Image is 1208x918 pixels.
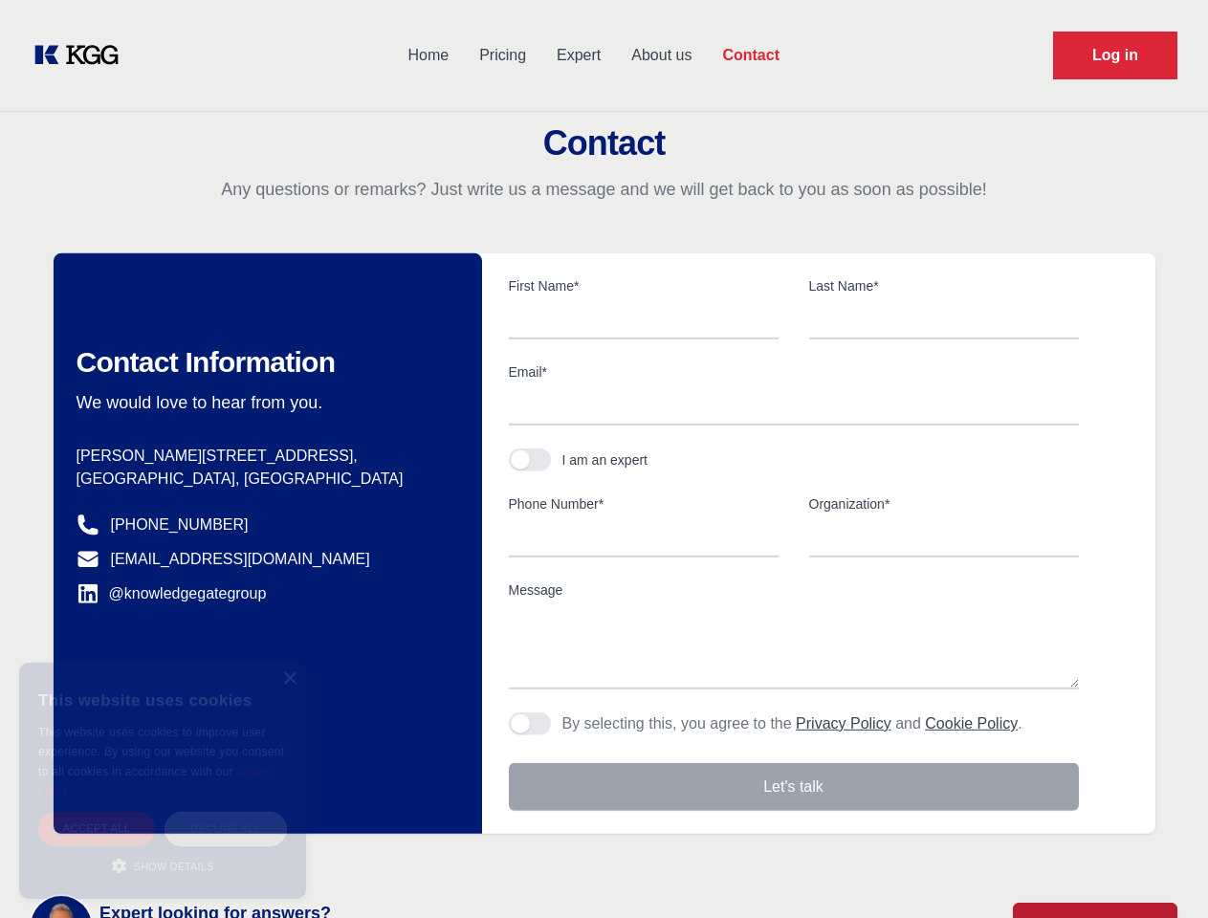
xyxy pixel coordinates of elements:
[165,812,287,845] div: Decline all
[509,763,1079,811] button: Let's talk
[925,715,1018,732] a: Cookie Policy
[31,40,134,71] a: KOL Knowledge Platform: Talk to Key External Experts (KEE)
[707,31,795,80] a: Contact
[23,124,1185,163] h2: Contact
[77,391,451,414] p: We would love to hear from you.
[796,715,891,732] a: Privacy Policy
[23,178,1185,201] p: Any questions or remarks? Just write us a message and we will get back to you as soon as possible!
[509,580,1079,600] label: Message
[1112,826,1208,918] iframe: Chat Widget
[509,276,779,295] label: First Name*
[809,494,1079,514] label: Organization*
[38,766,272,797] a: Cookie Policy
[111,548,370,571] a: [EMAIL_ADDRESS][DOMAIN_NAME]
[541,31,616,80] a: Expert
[1053,32,1177,79] a: Request Demo
[562,712,1022,735] p: By selecting this, you agree to the and .
[809,276,1079,295] label: Last Name*
[134,861,214,872] span: Show details
[77,468,451,491] p: [GEOGRAPHIC_DATA], [GEOGRAPHIC_DATA]
[509,494,779,514] label: Phone Number*
[77,445,451,468] p: [PERSON_NAME][STREET_ADDRESS],
[77,345,451,380] h2: Contact Information
[616,31,707,80] a: About us
[38,856,287,875] div: Show details
[21,900,118,910] div: Cookie settings
[282,672,297,687] div: Close
[38,812,155,845] div: Accept all
[392,31,464,80] a: Home
[38,726,284,778] span: This website uses cookies to improve user experience. By using our website you consent to all coo...
[509,362,1079,382] label: Email*
[464,31,541,80] a: Pricing
[77,582,267,605] a: @knowledgegategroup
[562,450,648,470] div: I am an expert
[38,677,287,723] div: This website uses cookies
[111,514,249,536] a: [PHONE_NUMBER]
